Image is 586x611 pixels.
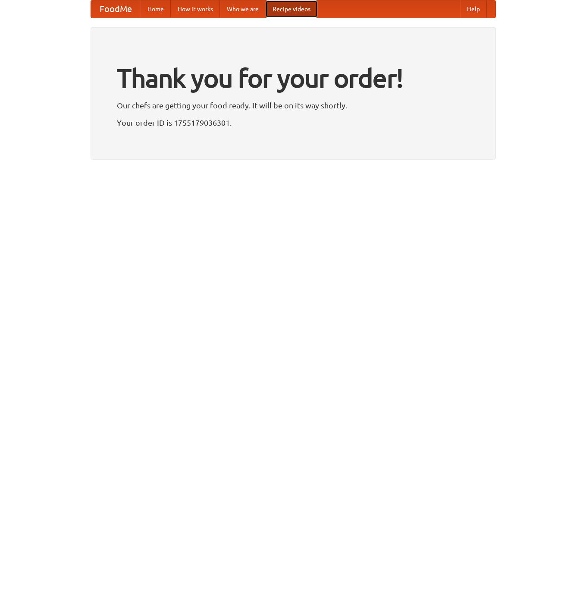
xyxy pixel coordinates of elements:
[266,0,317,18] a: Recipe videos
[91,0,141,18] a: FoodMe
[117,57,470,99] h1: Thank you for your order!
[460,0,487,18] a: Help
[141,0,171,18] a: Home
[220,0,266,18] a: Who we are
[171,0,220,18] a: How it works
[117,116,470,129] p: Your order ID is 1755179036301.
[117,99,470,112] p: Our chefs are getting your food ready. It will be on its way shortly.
